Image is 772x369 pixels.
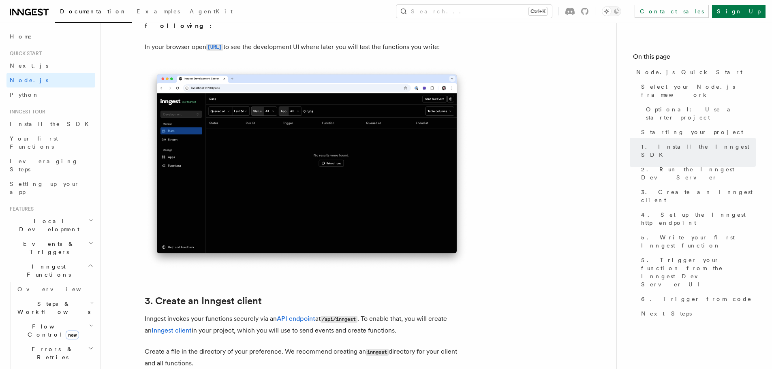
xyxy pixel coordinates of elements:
[14,342,95,365] button: Errors & Retries
[137,8,180,15] span: Examples
[66,331,79,339] span: new
[10,77,48,83] span: Node.js
[14,322,89,339] span: Flow Control
[6,206,34,212] span: Features
[14,319,95,342] button: Flow Controlnew
[641,309,692,318] span: Next Steps
[638,162,756,185] a: 2. Run the Inngest Dev Server
[10,181,79,195] span: Setting up your app
[277,315,315,322] a: API endpoint
[55,2,132,23] a: Documentation
[633,65,756,79] a: Node.js Quick Start
[10,135,58,150] span: Your first Functions
[638,125,756,139] a: Starting your project
[646,105,756,122] span: Optional: Use a starter project
[641,83,756,99] span: Select your Node.js framework
[185,2,237,22] a: AgentKit
[6,154,95,177] a: Leveraging Steps
[6,259,95,282] button: Inngest Functions
[190,8,233,15] span: AgentKit
[206,43,223,51] a: [URL]
[529,7,547,15] kbd: Ctrl+K
[321,316,357,323] code: /api/inngest
[638,230,756,253] a: 5. Write your first Inngest function
[10,62,48,69] span: Next.js
[643,102,756,125] a: Optional: Use a starter project
[641,233,756,250] span: 5. Write your first Inngest function
[636,68,742,76] span: Node.js Quick Start
[145,346,469,369] p: Create a file in the directory of your preference. We recommend creating an directory for your cl...
[145,295,262,307] a: 3. Create an Inngest client
[396,5,552,18] button: Search...Ctrl+K
[641,165,756,181] span: 2. Run the Inngest Dev Server
[633,52,756,65] h4: On this page
[6,262,88,279] span: Inngest Functions
[602,6,621,16] button: Toggle dark mode
[17,286,101,292] span: Overview
[10,92,39,98] span: Python
[6,73,95,87] a: Node.js
[641,128,743,136] span: Starting your project
[638,253,756,292] a: 5. Trigger your function from the Inngest Dev Server UI
[152,326,192,334] a: Inngest client
[641,211,756,227] span: 4. Set up the Inngest http endpoint
[6,131,95,154] a: Your first Functions
[6,177,95,199] a: Setting up your app
[6,58,95,73] a: Next.js
[366,349,389,356] code: inngest
[6,217,88,233] span: Local Development
[638,292,756,306] a: 6. Trigger from code
[14,345,88,361] span: Errors & Retries
[10,32,32,41] span: Home
[10,121,94,127] span: Install the SDK
[712,5,766,18] a: Sign Up
[6,117,95,131] a: Install the SDK
[6,87,95,102] a: Python
[145,41,469,53] p: In your browser open to see the development UI where later you will test the functions you write:
[6,237,95,259] button: Events & Triggers
[14,296,95,319] button: Steps & Workflows
[6,240,88,256] span: Events & Triggers
[145,313,469,336] p: Inngest invokes your functions securely via an at . To enable that, you will create an in your pr...
[145,11,431,30] strong: You should see a similar output to the following:
[641,295,752,303] span: 6. Trigger from code
[14,282,95,296] a: Overview
[6,109,45,115] span: Inngest tour
[641,256,756,288] span: 5. Trigger your function from the Inngest Dev Server UI
[60,8,127,15] span: Documentation
[145,66,469,270] img: Inngest Dev Server's 'Runs' tab with no data
[635,5,709,18] a: Contact sales
[638,207,756,230] a: 4. Set up the Inngest http endpoint
[638,79,756,102] a: Select your Node.js framework
[638,185,756,207] a: 3. Create an Inngest client
[638,306,756,321] a: Next Steps
[14,300,90,316] span: Steps & Workflows
[638,139,756,162] a: 1. Install the Inngest SDK
[10,158,78,173] span: Leveraging Steps
[6,214,95,237] button: Local Development
[641,188,756,204] span: 3. Create an Inngest client
[641,143,756,159] span: 1. Install the Inngest SDK
[206,44,223,51] code: [URL]
[6,50,42,57] span: Quick start
[132,2,185,22] a: Examples
[6,29,95,44] a: Home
